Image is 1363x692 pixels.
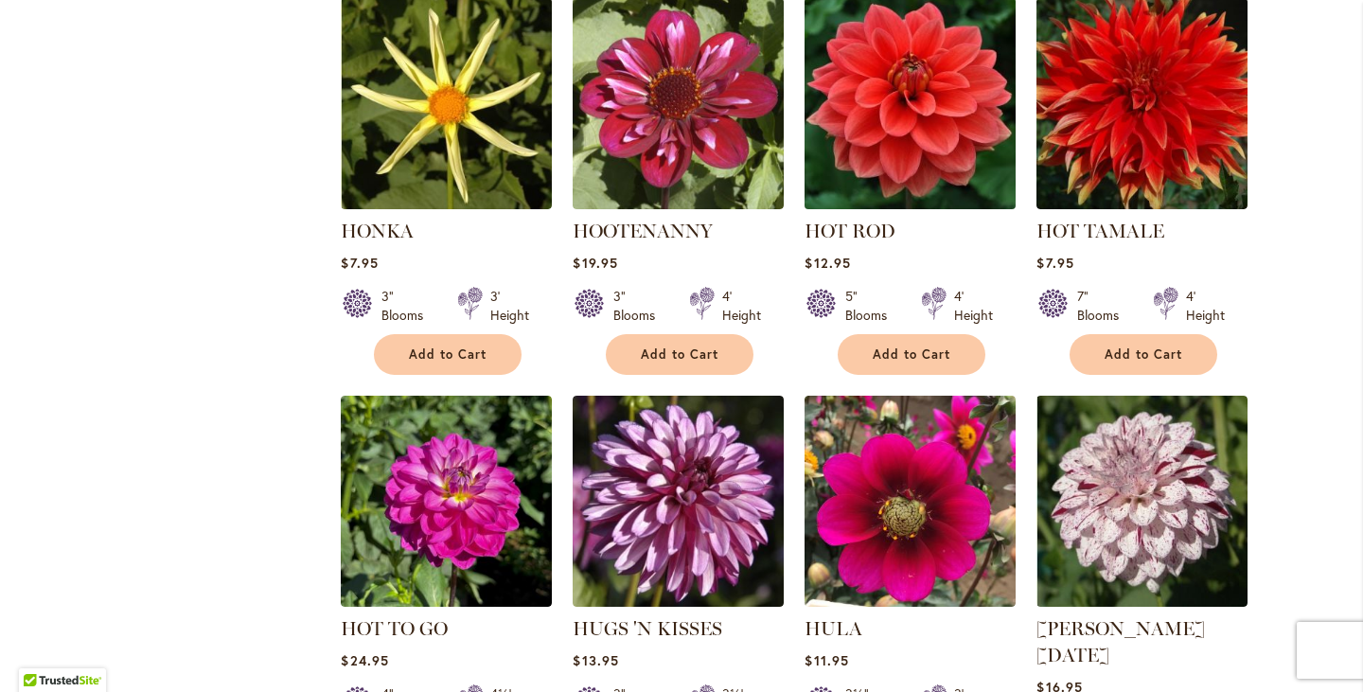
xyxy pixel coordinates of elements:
[1105,346,1182,363] span: Add to Cart
[838,334,985,375] button: Add to Cart
[845,287,898,325] div: 5" Blooms
[409,346,487,363] span: Add to Cart
[613,287,666,325] div: 3" Blooms
[573,617,722,640] a: HUGS 'N KISSES
[1036,396,1248,607] img: HULIN'S CARNIVAL
[1077,287,1130,325] div: 7" Blooms
[1036,195,1248,213] a: Hot Tamale
[14,625,67,678] iframe: Launch Accessibility Center
[573,396,784,607] img: HUGS 'N KISSES
[1070,334,1217,375] button: Add to Cart
[573,220,713,242] a: HOOTENANNY
[573,651,618,669] span: $13.95
[341,254,378,272] span: $7.95
[805,651,848,669] span: $11.95
[641,346,718,363] span: Add to Cart
[805,396,1016,607] img: HULA
[1186,287,1225,325] div: 4' Height
[374,334,522,375] button: Add to Cart
[1036,617,1205,666] a: [PERSON_NAME] [DATE]
[1036,220,1164,242] a: HOT TAMALE
[573,593,784,611] a: HUGS 'N KISSES
[573,195,784,213] a: HOOTENANNY
[341,617,448,640] a: HOT TO GO
[573,254,617,272] span: $19.95
[805,220,895,242] a: HOT ROD
[1036,593,1248,611] a: HULIN'S CARNIVAL
[805,254,850,272] span: $12.95
[805,593,1016,611] a: HULA
[954,287,993,325] div: 4' Height
[341,651,388,669] span: $24.95
[341,593,552,611] a: HOT TO GO
[1036,254,1073,272] span: $7.95
[490,287,529,325] div: 3' Height
[722,287,761,325] div: 4' Height
[805,195,1016,213] a: HOT ROD
[341,396,552,607] img: HOT TO GO
[381,287,434,325] div: 3" Blooms
[873,346,950,363] span: Add to Cart
[805,617,862,640] a: HULA
[606,334,753,375] button: Add to Cart
[341,195,552,213] a: HONKA
[341,220,414,242] a: HONKA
